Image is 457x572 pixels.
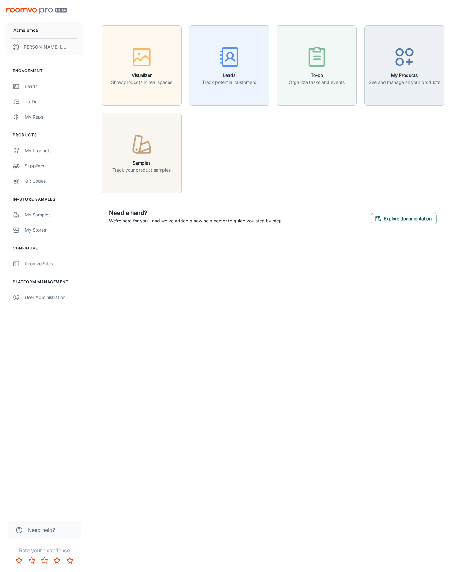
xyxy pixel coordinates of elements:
[364,25,444,106] button: My ProductsSee and manage all your products
[289,79,345,86] p: Organize tasks and events
[369,79,440,86] p: See and manage all your products
[102,25,182,106] button: VisualizerShow products in real spaces
[189,62,269,68] a: LeadsTrack potential customers
[25,227,82,234] div: My Stores
[25,83,82,90] div: Leads
[25,113,82,120] div: My Reps
[277,62,357,68] a: To-doOrganize tasks and events
[371,215,437,221] a: Explore documentation
[111,72,172,79] h6: Visualizer
[13,27,38,34] p: Acme emca
[22,44,67,51] p: [PERSON_NAME] Leaptools
[371,213,437,224] button: Explore documentation
[189,25,269,106] button: LeadsTrack potential customers
[25,162,82,169] div: Suppliers
[112,167,171,174] p: Track your product samples
[111,79,172,86] p: Show products in real spaces
[369,72,440,79] h6: My Products
[25,147,82,154] div: My Products
[364,62,444,68] a: My ProductsSee and manage all your products
[289,72,345,79] h6: To-do
[109,208,283,217] h6: Need a hand?
[25,98,82,105] div: To-do
[25,178,82,185] div: QR Codes
[109,217,283,224] p: We're here for you—and we've added a new help center to guide you step by step.
[202,79,256,86] p: Track potential customers
[202,72,256,79] h6: Leads
[112,160,171,167] h6: Samples
[6,8,67,14] img: Roomvo PRO Beta
[25,211,82,218] div: My Samples
[6,39,82,55] button: [PERSON_NAME] Leaptools
[102,149,182,156] a: SamplesTrack your product samples
[277,25,357,106] button: To-doOrganize tasks and events
[6,22,82,38] button: Acme emca
[102,113,182,193] button: SamplesTrack your product samples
